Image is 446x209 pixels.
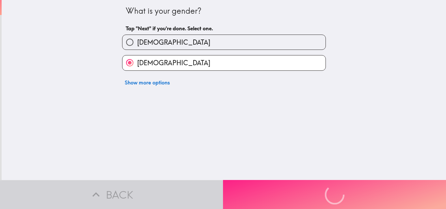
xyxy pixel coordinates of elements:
[137,38,210,47] span: [DEMOGRAPHIC_DATA]
[126,6,322,17] div: What is your gender?
[122,55,326,70] button: [DEMOGRAPHIC_DATA]
[122,35,326,50] button: [DEMOGRAPHIC_DATA]
[126,25,322,32] h6: Tap "Next" if you're done. Select one.
[137,58,210,67] span: [DEMOGRAPHIC_DATA]
[122,76,172,89] button: Show more options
